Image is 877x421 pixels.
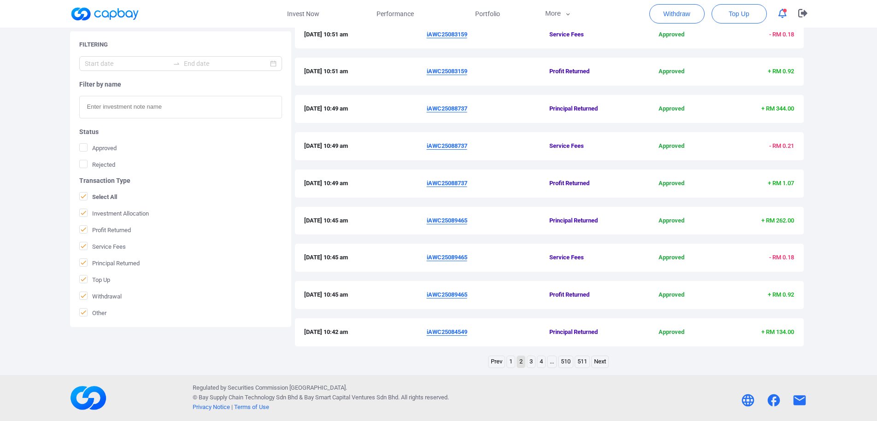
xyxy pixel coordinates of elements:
span: Service Fees [549,141,631,151]
span: + RM 344.00 [761,105,794,112]
span: Approved [631,67,712,76]
span: Approved [79,143,117,152]
span: [DATE] 10:51 am [304,67,427,76]
span: Top Up [79,275,110,284]
span: Approved [631,104,712,114]
input: End date [184,58,268,69]
span: Portfolio [475,9,500,19]
span: [DATE] 10:49 am [304,104,427,114]
span: [DATE] 10:49 am [304,179,427,188]
a: Privacy Notice [193,403,230,410]
h5: Filter by name [79,80,282,88]
span: Service Fees [79,242,126,251]
a: Page 2 is your current page [517,356,525,368]
span: Select All [79,192,117,201]
button: Top Up [712,4,767,23]
span: Approved [631,327,712,337]
a: Terms of Use [234,403,269,410]
span: Bay Smart Capital Ventures Sdn Bhd [304,394,398,401]
span: Approved [631,30,712,40]
span: Profit Returned [549,179,631,188]
span: Principal Returned [79,258,140,268]
u: iAWC25089465 [427,291,467,298]
span: Principal Returned [549,104,631,114]
span: Investment Allocation [79,209,149,218]
span: Profit Returned [79,225,131,234]
span: + RM 134.00 [761,328,794,335]
u: iAWC25089465 [427,254,467,261]
u: iAWC25088737 [427,142,467,149]
span: Top Up [729,9,749,18]
span: [DATE] 10:51 am [304,30,427,40]
img: footerLogo [70,380,107,416]
span: [DATE] 10:45 am [304,253,427,263]
a: Page 511 [575,356,589,368]
span: Service Fees [549,30,631,40]
u: iAWC25083159 [427,31,467,38]
span: [DATE] 10:49 am [304,141,427,151]
u: iAWC25088737 [427,180,467,187]
span: + RM 1.07 [768,180,794,187]
input: Enter investment note name [79,96,282,118]
a: Page 510 [559,356,573,368]
h5: Transaction Type [79,176,282,185]
u: iAWC25084549 [427,328,467,335]
span: - RM 0.18 [769,31,794,38]
a: Page 1 [507,356,515,368]
h5: Status [79,128,282,136]
span: Rejected [79,160,115,169]
u: iAWC25089465 [427,217,467,224]
span: - RM 0.21 [769,142,794,149]
span: Profit Returned [549,67,631,76]
span: + RM 0.92 [768,68,794,75]
u: iAWC25088737 [427,105,467,112]
a: Previous page [489,356,505,368]
span: Approved [631,179,712,188]
input: Start date [85,58,169,69]
button: Withdraw [649,4,705,23]
span: Profit Returned [549,290,631,300]
h5: Filtering [79,41,108,49]
a: Next page [592,356,608,368]
span: Performance [377,9,414,19]
span: Approved [631,253,712,263]
span: to [173,60,180,67]
span: [DATE] 10:45 am [304,290,427,300]
span: Principal Returned [549,327,631,337]
a: Page 3 [527,356,535,368]
span: Principal Returned [549,216,631,226]
span: [DATE] 10:45 am [304,216,427,226]
p: Regulated by Securities Commission [GEOGRAPHIC_DATA]. © Bay Supply Chain Technology Sdn Bhd & . A... [193,383,449,412]
span: Service Fees [549,253,631,263]
span: + RM 0.92 [768,291,794,298]
span: Approved [631,141,712,151]
span: - RM 0.18 [769,254,794,261]
u: iAWC25083159 [427,68,467,75]
a: Page 4 [537,356,545,368]
span: Withdrawal [79,292,122,301]
a: ... [547,356,556,368]
span: [DATE] 10:42 am [304,327,427,337]
span: swap-right [173,60,180,67]
span: Approved [631,216,712,226]
span: Other [79,308,106,317]
span: + RM 262.00 [761,217,794,224]
span: Approved [631,290,712,300]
